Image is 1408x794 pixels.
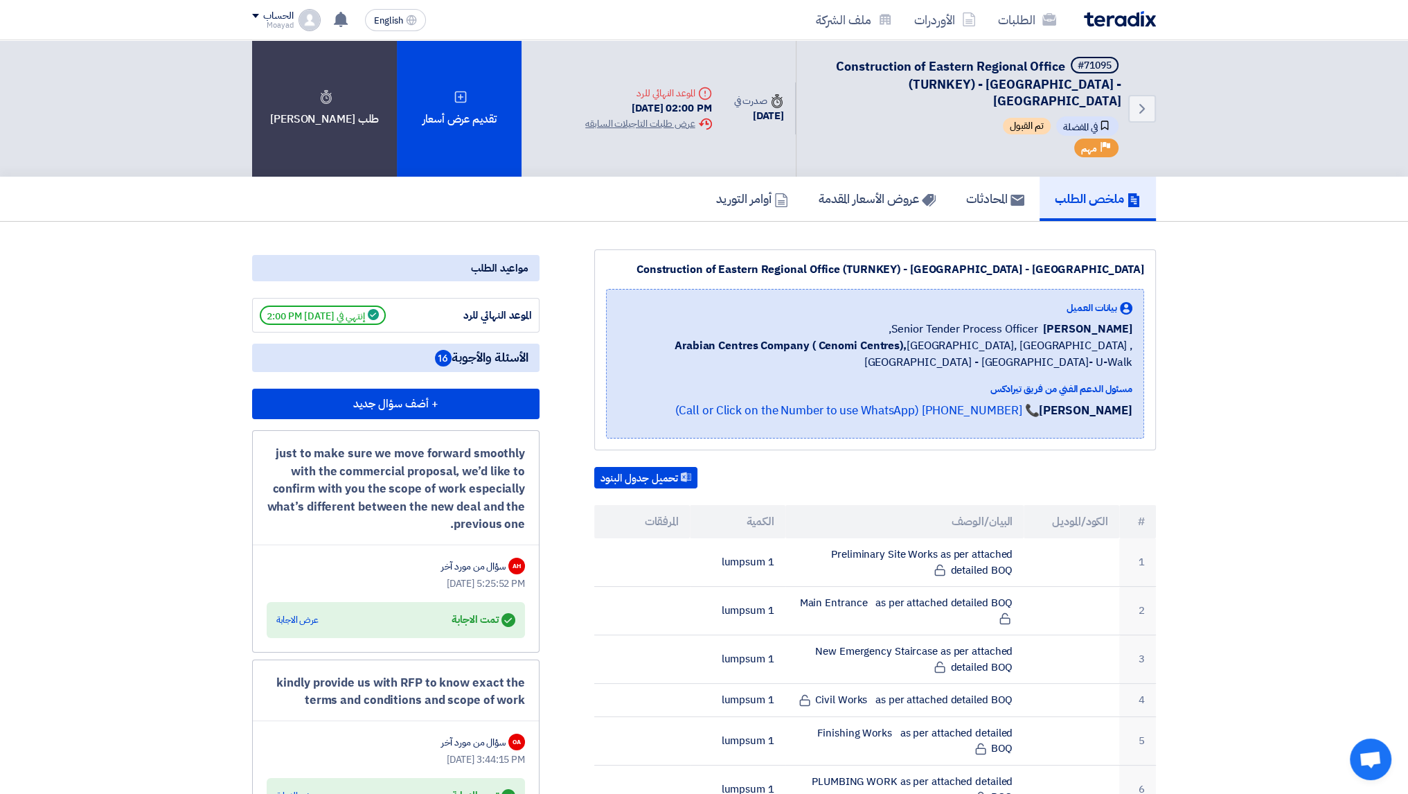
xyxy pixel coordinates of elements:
[675,337,907,354] b: Arabian Centres Company ( Cenomi Centres),
[1119,635,1156,684] td: 3
[441,559,506,574] div: سؤال من مورد آخر
[690,635,785,684] td: 1 lumpsum
[435,350,452,367] span: 16
[966,191,1024,206] h5: المحادثات
[734,108,784,124] div: [DATE]
[1078,61,1112,71] div: #71095
[690,587,785,635] td: 1 lumpsum
[508,734,525,750] div: OA
[805,3,903,36] a: ملف الشركة
[987,3,1067,36] a: الطلبات
[690,684,785,717] td: 1 lumpsum
[267,752,525,767] div: [DATE] 3:44:15 PM
[585,116,711,131] div: عرض طلبات التاجيلات السابقه
[263,10,293,22] div: الحساب
[441,735,506,750] div: سؤال من مورد آخر
[1056,116,1119,136] span: في المفضلة
[903,3,987,36] a: الأوردرات
[734,94,784,108] div: صدرت في
[1119,684,1156,717] td: 4
[1084,11,1156,27] img: Teradix logo
[690,505,785,538] th: الكمية
[690,716,785,765] td: 1 lumpsum
[1119,538,1156,587] td: 1
[585,100,711,116] div: [DATE] 02:00 PM
[785,635,1024,684] td: New Emergency Staircase as per attached detailed BOQ
[803,177,951,221] a: عروض الأسعار المقدمة
[397,40,522,177] div: تقديم عرض أسعار
[267,674,525,709] div: kindly provide us with RFP to know exact the terms and conditions and scope of work
[585,86,711,100] div: الموعد النهائي للرد
[1119,505,1156,538] th: #
[276,613,319,627] div: عرض الاجابة
[819,191,936,206] h5: عروض الأسعار المقدمة
[1039,402,1132,419] strong: [PERSON_NAME]
[701,177,803,221] a: أوامر التوريد
[785,505,1024,538] th: البيان/الوصف
[260,306,386,325] span: إنتهي في [DATE] 2:00 PM
[428,308,532,324] div: الموعد النهائي للرد
[690,538,785,587] td: 1 lumpsum
[716,191,788,206] h5: أوامر التوريد
[508,558,525,574] div: AH
[594,467,697,489] button: تحميل جدول البنود
[298,9,321,31] img: profile_test.png
[785,716,1024,765] td: Finishing Works as per attached detailed BOQ
[813,57,1121,109] h5: Construction of Eastern Regional Office (TURNKEY) - Nakheel Mall - Dammam
[435,349,528,367] span: الأسئلة والأجوبة
[594,505,690,538] th: المرفقات
[1040,177,1156,221] a: ملخص الطلب
[1350,739,1391,780] div: Open chat
[1055,191,1141,206] h5: ملخص الطلب
[365,9,426,31] button: English
[252,389,540,419] button: + أضف سؤال جديد
[452,610,515,630] div: تمت الاجابة
[951,177,1040,221] a: المحادثات
[1043,321,1132,337] span: [PERSON_NAME]
[1081,142,1097,155] span: مهم
[785,587,1024,635] td: Main Entrance as per attached detailed BOQ
[785,538,1024,587] td: Preliminary Site Works as per attached detailed BOQ
[1003,118,1051,134] span: تم القبول
[618,382,1132,396] div: مسئول الدعم الفني من فريق تيرادكس
[252,40,397,177] div: طلب [PERSON_NAME]
[267,576,525,591] div: [DATE] 5:25:52 PM
[889,321,1037,337] span: Senior Tender Process Officer,
[252,255,540,281] div: مواعيد الطلب
[675,402,1039,419] a: 📞 [PHONE_NUMBER] (Call or Click on the Number to use WhatsApp)
[606,261,1144,278] div: Construction of Eastern Regional Office (TURNKEY) - [GEOGRAPHIC_DATA] - [GEOGRAPHIC_DATA]
[267,445,525,533] div: just to make sure we move forward smoothly with the commercial proposal, we’d like to confirm wit...
[1119,716,1156,765] td: 5
[374,16,403,26] span: English
[836,57,1121,110] span: Construction of Eastern Regional Office (TURNKEY) - [GEOGRAPHIC_DATA] - [GEOGRAPHIC_DATA]
[1024,505,1119,538] th: الكود/الموديل
[1067,301,1117,315] span: بيانات العميل
[252,21,293,29] div: Moayad
[618,337,1132,371] span: [GEOGRAPHIC_DATA], [GEOGRAPHIC_DATA] ,[GEOGRAPHIC_DATA] - [GEOGRAPHIC_DATA]- U-Walk
[785,684,1024,717] td: Civil Works as per attached detailed BOQ
[1119,587,1156,635] td: 2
